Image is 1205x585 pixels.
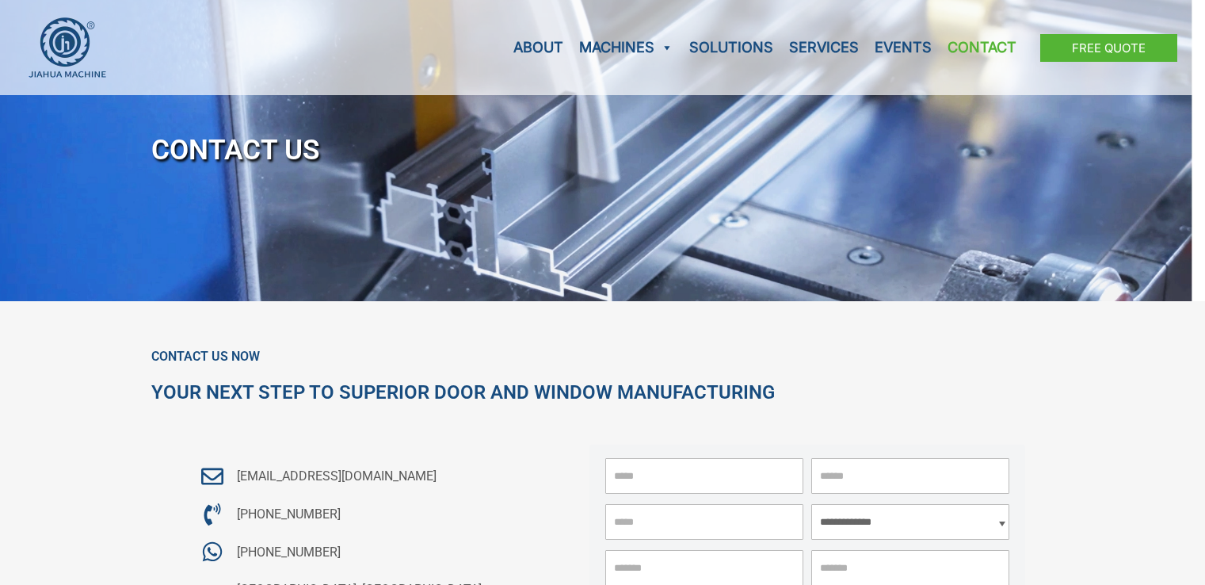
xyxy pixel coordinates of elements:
[151,349,1054,365] h6: Contact Us Now
[605,504,803,540] input: Phone
[233,541,341,564] span: [PHONE_NUMBER]
[199,541,535,564] a: [PHONE_NUMBER]
[605,458,803,494] input: *Name
[811,504,1009,540] select: *Machine Type
[28,17,107,78] img: JH Aluminium Window & Door Processing Machines
[151,124,1054,176] h1: CONTACT US
[811,458,1009,494] input: *Email
[151,380,1054,405] h2: Your Next Step to Superior Door and Window Manufacturing
[233,503,341,526] span: [PHONE_NUMBER]
[199,465,535,488] a: [EMAIL_ADDRESS][DOMAIN_NAME]
[233,465,437,488] span: [EMAIL_ADDRESS][DOMAIN_NAME]
[1040,34,1177,62] a: Free Quote
[199,503,535,526] a: [PHONE_NUMBER]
